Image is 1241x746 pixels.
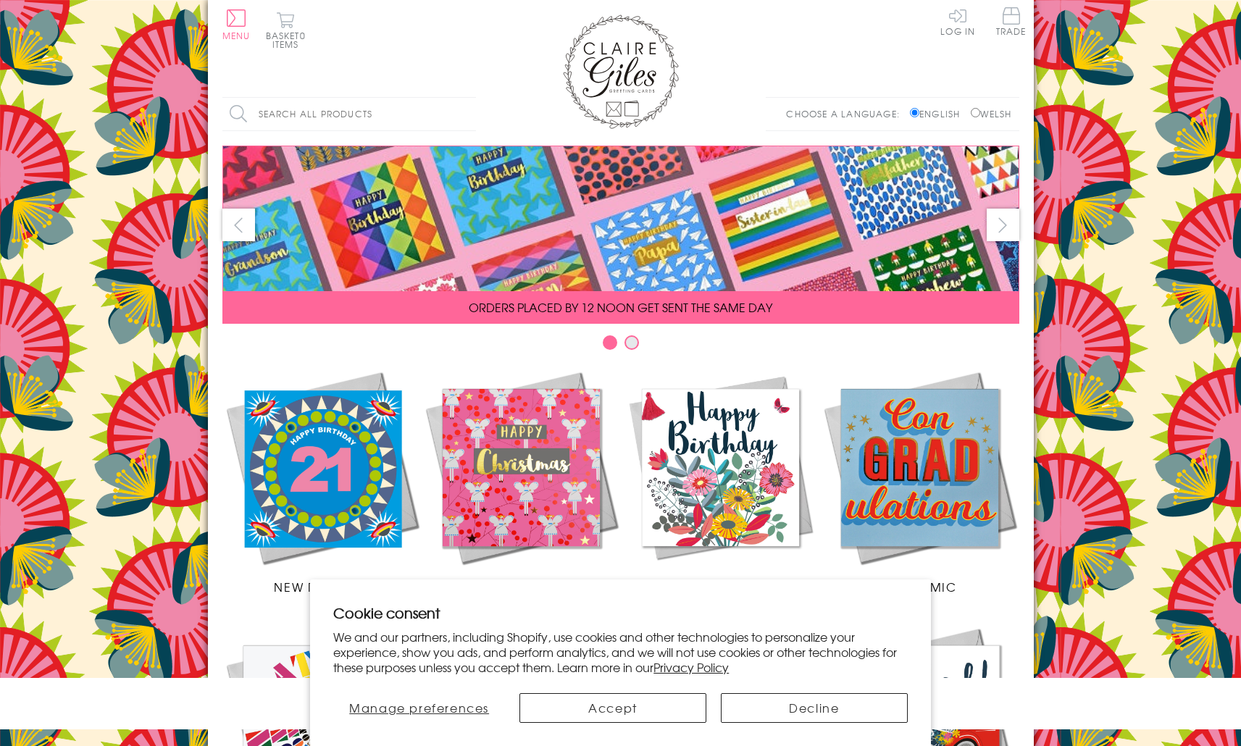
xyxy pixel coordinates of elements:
input: Search [461,98,476,130]
span: Academic [882,578,957,595]
button: Menu [222,9,251,40]
h2: Cookie consent [333,603,908,623]
span: Christmas [484,578,558,595]
span: Manage preferences [349,699,489,716]
img: Claire Giles Greetings Cards [563,14,679,129]
a: Birthdays [621,368,820,595]
button: next [987,209,1019,241]
span: 0 items [272,29,306,51]
span: New Releases [274,578,369,595]
input: Search all products [222,98,476,130]
button: Basket0 items [266,12,306,49]
label: Welsh [971,107,1012,120]
a: Privacy Policy [653,658,729,676]
span: Trade [996,7,1027,35]
button: Accept [519,693,706,723]
button: Carousel Page 1 (Current Slide) [603,335,617,350]
a: Trade [996,7,1027,38]
label: English [910,107,967,120]
button: prev [222,209,255,241]
button: Manage preferences [333,693,505,723]
a: Log In [940,7,975,35]
button: Decline [721,693,908,723]
a: Academic [820,368,1019,595]
button: Carousel Page 2 [624,335,639,350]
a: New Releases [222,368,422,595]
p: Choose a language: [786,107,907,120]
div: Carousel Pagination [222,335,1019,357]
span: Menu [222,29,251,42]
input: English [910,108,919,117]
p: We and our partners, including Shopify, use cookies and other technologies to personalize your ex... [333,629,908,674]
input: Welsh [971,108,980,117]
a: Christmas [422,368,621,595]
span: Birthdays [685,578,755,595]
span: ORDERS PLACED BY 12 NOON GET SENT THE SAME DAY [469,298,772,316]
